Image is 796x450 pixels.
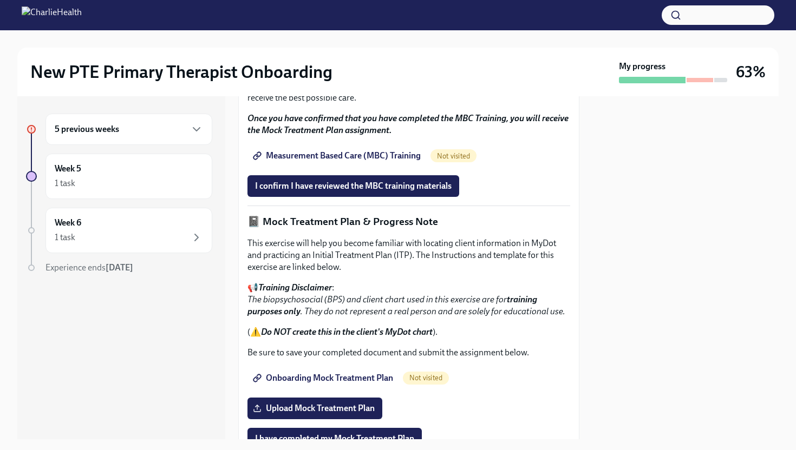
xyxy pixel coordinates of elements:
[255,181,452,191] span: I confirm I have reviewed the MBC training materials
[247,175,459,197] button: I confirm I have reviewed the MBC training materials
[430,152,477,160] span: Not visited
[258,282,332,293] strong: Training Disclaimer
[26,208,212,253] a: Week 61 task
[247,326,570,338] p: (⚠️ ).
[247,294,537,316] strong: training purposes only
[30,61,332,83] h2: New PTE Primary Therapist Onboarding
[55,163,81,175] h6: Week 5
[247,282,570,317] p: 📢 :
[22,6,82,24] img: CharlieHealth
[736,62,766,82] h3: 63%
[247,347,570,359] p: Be sure to save your completed document and submit the assignment below.
[55,217,81,229] h6: Week 6
[55,231,75,243] div: 1 task
[247,113,569,135] strong: Once you have confirmed that you have completed the MBC Training, you will receive the Mock Treat...
[247,398,382,419] label: Upload Mock Treatment Plan
[619,61,665,72] strong: My progress
[45,262,133,273] span: Experience ends
[247,294,565,316] em: The biopsychosocial (BPS) and client chart used in this exercise are for . They do not represent ...
[247,215,570,229] p: 📓 Mock Treatment Plan & Progress Note
[26,154,212,199] a: Week 51 task
[247,428,422,449] button: I have completed my Mock Treatment Plan
[261,327,433,337] strong: Do NOT create this in the client's MyDot chart
[247,145,428,167] a: Measurement Based Care (MBC) Training
[255,403,375,414] span: Upload Mock Treatment Plan
[106,262,133,273] strong: [DATE]
[247,367,401,389] a: Onboarding Mock Treatment Plan
[403,374,449,382] span: Not visited
[255,433,414,444] span: I have completed my Mock Treatment Plan
[247,237,570,273] p: This exercise will help you become familiar with locating client information in MyDot and practic...
[255,373,393,383] span: Onboarding Mock Treatment Plan
[55,177,75,189] div: 1 task
[55,123,119,135] h6: 5 previous weeks
[45,114,212,145] div: 5 previous weeks
[255,150,421,161] span: Measurement Based Care (MBC) Training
